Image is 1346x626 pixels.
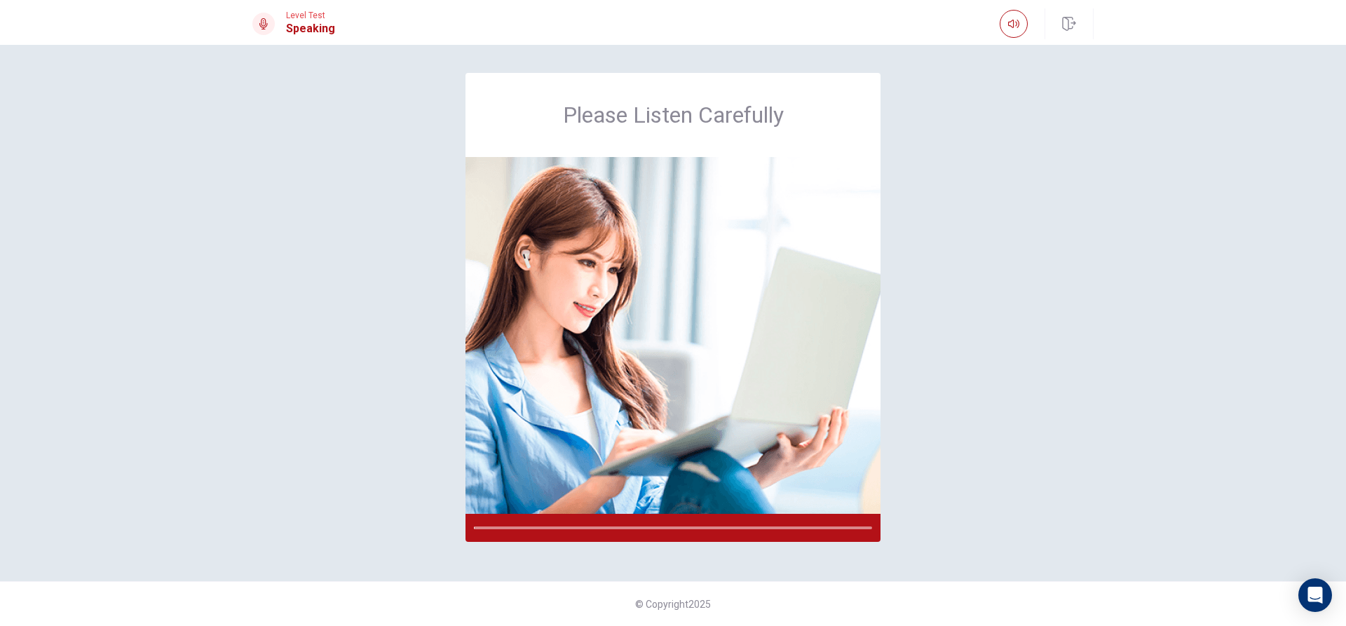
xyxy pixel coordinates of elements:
h1: Speaking [286,20,335,37]
span: © Copyright 2025 [635,599,711,610]
div: Open Intercom Messenger [1298,578,1332,612]
span: Level Test [286,11,335,20]
img: listen carefully [465,157,881,514]
span: Please Listen Carefully [563,101,784,129]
